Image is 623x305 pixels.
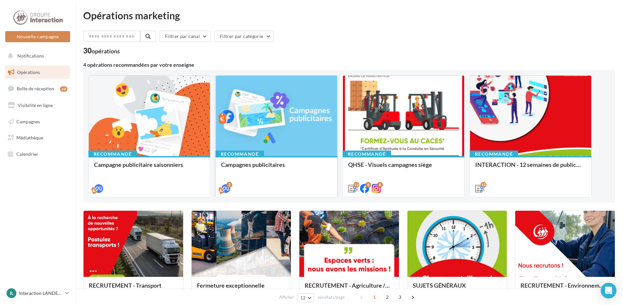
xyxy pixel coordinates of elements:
div: Opérations marketing [83,10,615,20]
div: Recommandé [88,151,137,158]
a: IL Interaction LANDERNEAU [5,287,70,299]
div: INTERACTION - 12 semaines de publication [475,161,586,174]
span: 12 [300,295,306,300]
button: Filtrer par canal [160,31,211,42]
div: opérations [92,48,120,54]
a: Boîte de réception20 [4,81,71,96]
button: Notifications [4,49,69,63]
span: 3 [395,292,405,302]
div: 30 [83,47,120,54]
span: Médiathèque [16,135,43,140]
div: 8 [377,182,383,188]
div: SUJETS GÉNÉRAUX [413,282,502,295]
span: Afficher [279,294,294,300]
div: 20 [60,86,67,92]
div: Recommandé [216,151,264,158]
div: 8 [365,182,371,188]
div: Recommandé [343,151,391,158]
a: Visibilité en ligne [4,99,71,112]
span: 2 [382,292,392,302]
span: Boîte de réception [17,86,54,91]
div: RECRUTEMENT - Agriculture / Espaces verts [305,282,394,295]
div: Open Intercom Messenger [601,283,616,298]
button: Filtrer par catégorie [214,31,274,42]
a: Campagnes [4,115,71,129]
div: Fermeture exceptionnelle [197,282,286,295]
div: Campagnes publicitaires [221,161,332,174]
button: 12 [297,293,314,302]
button: Nouvelle campagne [5,31,70,42]
div: RECRUTEMENT - Transport [89,282,178,295]
div: 2 [226,182,232,188]
span: résultats/page [318,294,345,300]
span: Campagnes [16,118,40,124]
span: Notifications [17,53,44,59]
a: Médiathèque [4,131,71,145]
div: Recommandé [470,151,518,158]
a: Calendrier [4,147,71,161]
div: Campagne publicitaire saisonniers [94,161,205,174]
p: Interaction LANDERNEAU [19,290,63,296]
span: Opérations [17,69,40,75]
div: 12 [481,182,486,188]
span: IL [10,290,13,296]
div: RECRUTEMENT - Environnement [520,282,610,295]
div: 4 opérations recommandées par votre enseigne [83,62,615,67]
div: 12 [353,182,359,188]
span: Visibilité en ligne [18,102,53,108]
span: 1 [369,292,380,302]
a: Opérations [4,65,71,79]
span: Calendrier [16,151,38,157]
div: QHSE - Visuels campagnes siège [348,161,459,174]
